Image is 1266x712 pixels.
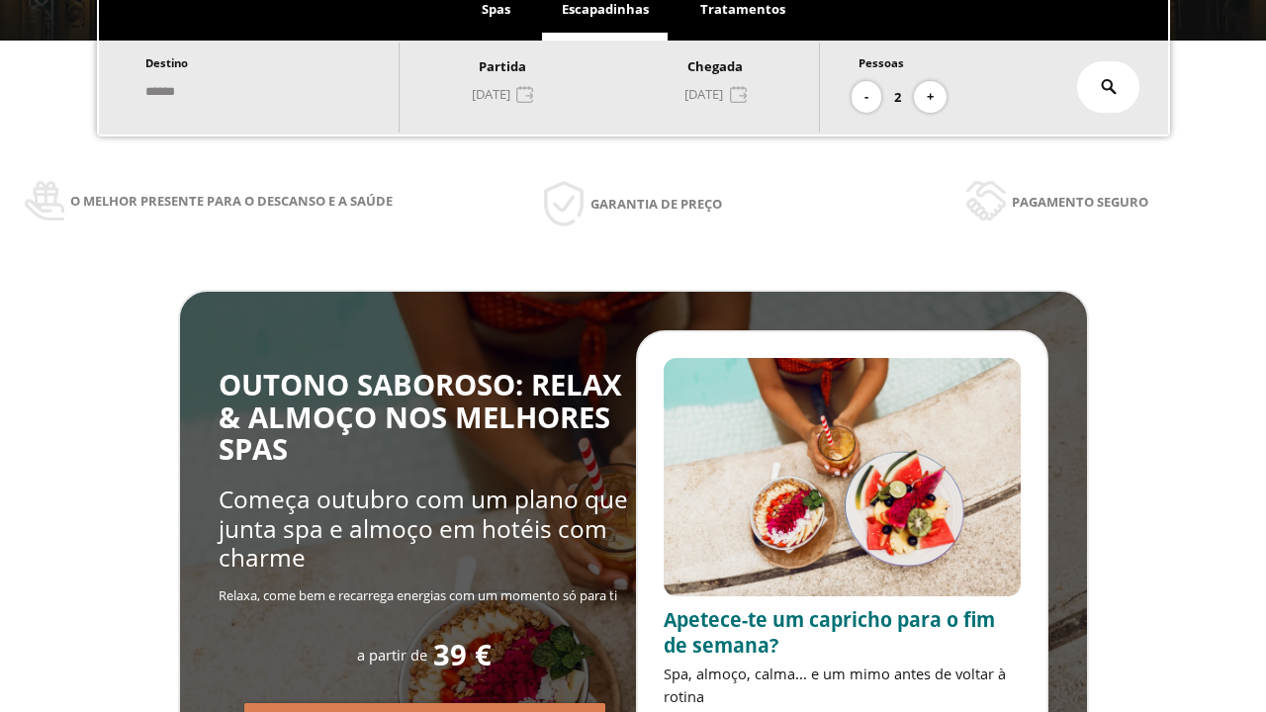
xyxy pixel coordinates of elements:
span: Apetece-te um capricho para o fim de semana? [664,606,995,659]
span: Garantia de preço [590,193,722,215]
span: Relaxa, come bem e recarrega energias com um momento só para ti [219,586,617,604]
img: promo-sprunch.ElVl7oUD.webp [664,358,1021,596]
span: Pagamento seguro [1012,191,1148,213]
span: O melhor presente para o descanso e a saúde [70,190,393,212]
span: Destino [145,55,188,70]
span: Pessoas [859,55,904,70]
span: Começa outubro com um plano que junta spa e almoço em hotéis com charme [219,483,628,574]
span: 39 € [433,639,492,671]
button: + [914,81,947,114]
span: Spa, almoço, calma... e um mimo antes de voltar à rotina [664,664,1006,706]
span: OUTONO SABOROSO: RELAX & ALMOÇO NOS MELHORES SPAS [219,365,622,469]
span: a partir de [357,645,427,665]
button: - [852,81,881,114]
span: 2 [894,86,901,108]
